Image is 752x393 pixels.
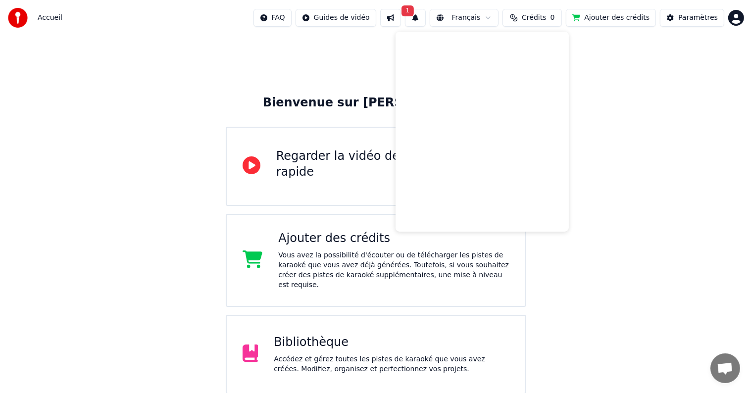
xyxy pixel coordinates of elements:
[274,354,509,374] div: Accédez et gérez toutes les pistes de karaoké que vous avez créées. Modifiez, organisez et perfec...
[566,9,656,27] button: Ajouter des crédits
[660,9,724,27] button: Paramètres
[405,9,426,27] button: 1
[276,148,510,180] div: Regarder la vidéo de démarrage rapide
[296,9,376,27] button: Guides de vidéo
[263,95,489,111] div: Bienvenue sur [PERSON_NAME]
[38,13,62,23] span: Accueil
[38,13,62,23] nav: breadcrumb
[522,13,546,23] span: Crédits
[401,5,414,16] span: 1
[278,231,509,246] div: Ajouter des crédits
[678,13,718,23] div: Paramètres
[278,250,509,290] div: Vous avez la possibilité d'écouter ou de télécharger les pistes de karaoké que vous avez déjà gén...
[502,9,562,27] button: Crédits0
[710,353,740,383] div: Ouvrir le chat
[551,13,555,23] span: 0
[8,8,28,28] img: youka
[274,335,509,350] div: Bibliothèque
[253,9,292,27] button: FAQ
